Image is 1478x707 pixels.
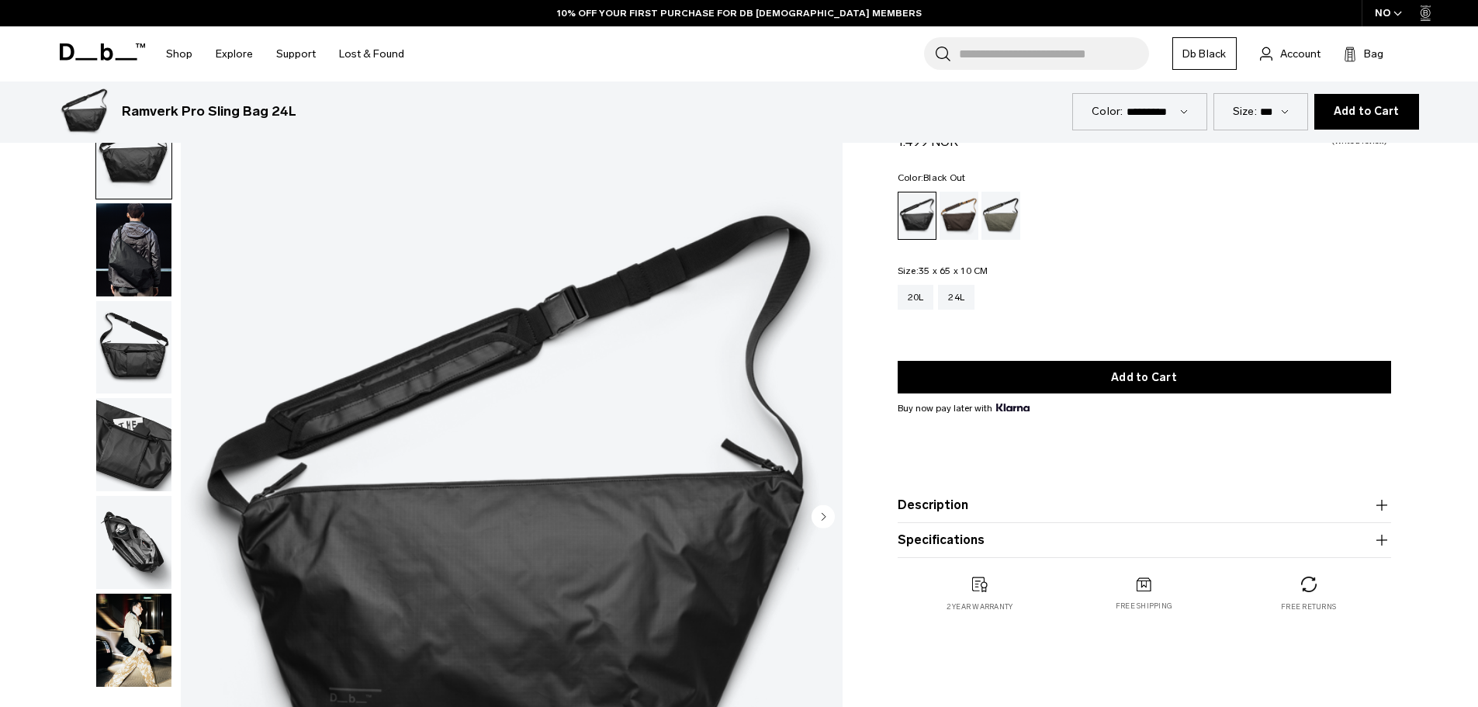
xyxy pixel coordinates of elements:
p: Free shipping [1116,601,1172,612]
span: Black Out [923,172,965,183]
p: 2 year warranty [947,601,1013,612]
label: Color: [1092,103,1123,120]
button: Specifications [898,531,1391,549]
a: Black Out [898,192,936,240]
img: Ramverk Pro Sling Bag 24L Black Out [96,398,171,491]
a: Espresso [940,192,978,240]
span: Add to Cart [1334,106,1400,118]
a: Explore [216,26,253,81]
button: Ramverk Pro Sling Bag 24L Black Out [95,203,172,297]
img: Ramverk Pro Sling Bag 24L Black Out [96,106,171,199]
span: Buy now pay later with [898,401,1030,415]
label: Size: [1233,103,1257,120]
img: Ramverk Pro Sling Bag 24L Black Out [60,87,109,137]
button: Ramverk Pro Sling Bag 24L Black Out [95,397,172,492]
a: Lost & Found [339,26,404,81]
img: Ramverk Pro Sling Bag 24L Black Out [96,594,171,687]
a: Shop [166,26,192,81]
nav: Main Navigation [154,26,416,81]
a: Db Black [1172,37,1237,70]
a: 10% OFF YOUR FIRST PURCHASE FOR DB [DEMOGRAPHIC_DATA] MEMBERS [557,6,922,20]
legend: Color: [898,173,966,182]
button: Add to Cart [898,361,1391,393]
h3: Ramverk Pro Sling Bag 24L [122,102,296,122]
img: Ramverk Pro Sling Bag 24L Black Out [96,203,171,296]
a: Write a review [1331,137,1387,145]
a: Forest Green [981,192,1020,240]
button: Ramverk Pro Sling Bag 24L Black Out [95,300,172,395]
p: Free returns [1281,601,1336,612]
span: Bag [1364,46,1383,62]
button: Bag [1344,44,1383,63]
button: Next slide [812,504,835,531]
img: Ramverk Pro Sling Bag 24L Black Out [96,496,171,589]
button: Ramverk Pro Sling Bag 24L Black Out [95,593,172,688]
button: Description [898,496,1391,515]
img: {"height" => 20, "alt" => "Klarna"} [996,404,1030,411]
span: 35 x 65 x 10 CM [919,265,988,276]
a: 24L [938,285,974,310]
a: Account [1260,44,1321,63]
button: Add to Cart [1314,94,1419,130]
span: Account [1280,46,1321,62]
img: Ramverk Pro Sling Bag 24L Black Out [96,301,171,394]
legend: Size: [898,266,988,276]
a: 20L [898,285,934,310]
a: Support [276,26,316,81]
button: Ramverk Pro Sling Bag 24L Black Out [95,105,172,199]
button: Ramverk Pro Sling Bag 24L Black Out [95,495,172,590]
